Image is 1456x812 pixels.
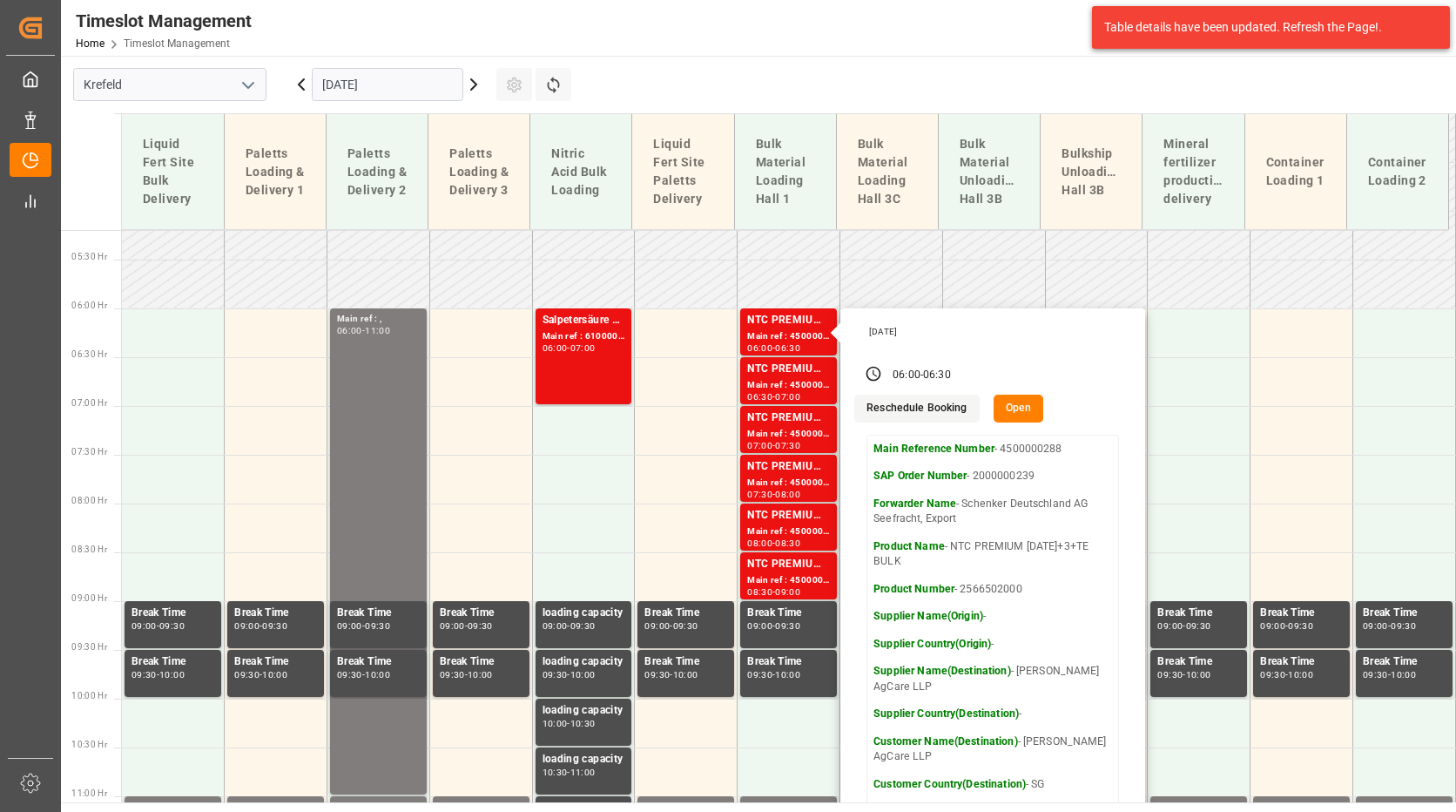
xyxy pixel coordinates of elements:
[1388,622,1391,630] div: -
[772,671,775,679] div: -
[131,671,157,679] div: 09:30
[772,442,775,450] div: -
[670,671,672,679] div: -
[775,539,800,547] div: 08:30
[873,707,1019,720] strong: Supplier Country(Destination)
[234,71,260,98] button: open menu
[772,491,775,498] div: -
[873,583,954,595] strong: Product Number
[1363,653,1446,671] div: Break Time
[1157,605,1240,622] div: Break Time
[1157,622,1183,630] div: 09:00
[873,442,1112,457] p: - 4500000288
[362,622,365,630] div: -
[71,593,107,603] span: 09:00 Hr
[337,327,362,335] div: 06:00
[543,653,625,671] div: loading capacity
[772,393,775,401] div: -
[1285,671,1288,679] div: -
[747,329,830,344] div: Main ref : 4500000288, 2000000239
[1183,622,1185,630] div: -
[775,671,800,679] div: 10:00
[772,622,775,630] div: -
[71,349,107,359] span: 06:30 Hr
[1391,671,1416,679] div: 10:00
[71,252,107,261] span: 05:30 Hr
[1157,671,1183,679] div: 09:30
[923,368,951,383] div: 06:30
[1156,128,1230,215] div: Mineral fertilizer production delivery
[646,128,719,215] div: Liquid Fert Site Paletts Delivery
[747,393,772,401] div: 06:30
[873,497,1112,527] p: - Schenker Deutschland AG Seefracht, Export
[543,605,625,622] div: loading capacity
[644,622,670,630] div: 09:00
[159,671,185,679] div: 10:00
[1183,671,1185,679] div: -
[71,496,107,505] span: 08:00 Hr
[673,622,698,630] div: 09:30
[157,671,159,679] div: -
[543,671,568,679] div: 09:30
[747,427,830,442] div: Main ref : 4500000284, 2000000239
[673,671,698,679] div: 10:00
[1363,605,1446,622] div: Break Time
[747,539,772,547] div: 08:00
[1104,18,1425,37] div: Table details have been updated. Refresh the Page!.
[567,344,570,352] div: -
[873,638,991,650] strong: Supplier Country(Origin)
[71,398,107,408] span: 07:00 Hr
[747,378,830,393] div: Main ref : 4500000290, 2000000239
[747,605,830,622] div: Break Time
[1363,622,1388,630] div: 09:00
[747,622,772,630] div: 09:00
[775,491,800,498] div: 08:00
[442,138,516,206] div: Paletts Loading & Delivery 3
[873,469,1112,484] p: - 2000000239
[953,128,1026,215] div: Bulk Material Unloading Hall 3B
[873,497,956,510] strong: Forwarder Name
[337,653,420,671] div: Break Time
[893,368,920,383] div: 06:00
[234,622,260,630] div: 09:00
[863,326,1126,338] div: [DATE]
[440,605,522,622] div: Break Time
[775,393,800,401] div: 07:00
[873,665,1010,677] strong: Supplier Name(Destination)
[854,395,979,423] button: Reschedule Booking
[670,622,672,630] div: -
[543,329,625,344] div: Main ref : 6100002125, 2000001647
[567,768,570,776] div: -
[851,128,924,215] div: Bulk Material Loading Hall 3C
[71,642,107,652] span: 09:30 Hr
[543,702,625,720] div: loading capacity
[1259,146,1332,197] div: Container Loading 1
[994,395,1044,423] button: Open
[873,540,945,552] strong: Product Name
[234,605,317,622] div: Break Time
[567,622,570,630] div: -
[365,327,390,335] div: 11:00
[775,344,800,352] div: 06:30
[570,344,596,352] div: 07:00
[775,588,800,596] div: 09:00
[544,138,617,206] div: Nitric Acid Bulk Loading
[567,720,570,727] div: -
[644,671,670,679] div: 09:30
[772,539,775,547] div: -
[76,37,104,50] a: Home
[337,605,420,622] div: Break Time
[1260,605,1343,622] div: Break Time
[1388,671,1391,679] div: -
[136,128,210,215] div: Liquid Fert Site Bulk Delivery
[775,622,800,630] div: 09:30
[262,622,287,630] div: 09:30
[71,545,107,554] span: 08:30 Hr
[71,447,107,457] span: 07:30 Hr
[131,653,214,671] div: Break Time
[873,778,1026,790] strong: Customer Country(Destination)
[260,622,262,630] div: -
[747,344,772,352] div: 06:00
[570,622,596,630] div: 09:30
[873,609,1112,625] p: -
